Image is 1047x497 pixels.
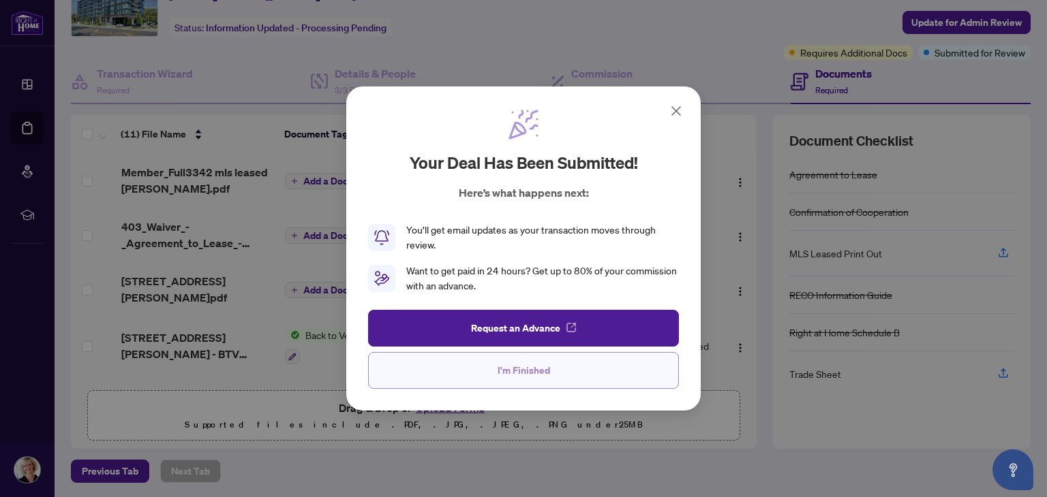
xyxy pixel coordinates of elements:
[498,359,550,381] span: I'm Finished
[471,317,560,339] span: Request an Advance
[459,185,589,201] p: Here’s what happens next:
[992,449,1033,490] button: Open asap
[406,263,679,293] div: Want to get paid in 24 hours? Get up to 80% of your commission with an advance.
[410,152,638,174] h2: Your deal has been submitted!
[368,352,679,389] button: I'm Finished
[368,310,679,347] button: Request an Advance
[406,223,679,253] div: You’ll get email updates as your transaction moves through review.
